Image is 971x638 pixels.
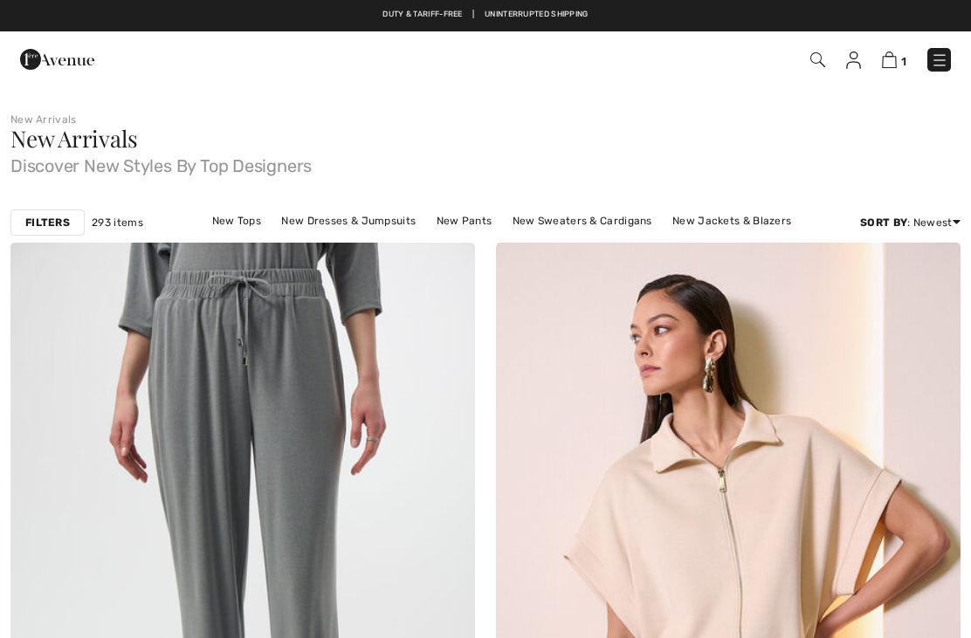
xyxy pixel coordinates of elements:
img: Search [810,52,825,67]
img: Shopping Bag [882,51,897,68]
strong: Filters [25,215,70,230]
a: New Jackets & Blazers [664,209,800,232]
a: New Sweaters & Cardigans [504,209,661,232]
a: New Dresses & Jumpsuits [272,209,424,232]
img: 1ère Avenue [20,42,94,77]
a: New Pants [428,209,501,232]
span: 1 [901,55,906,68]
span: New Arrivals [10,123,137,154]
div: : Newest [860,215,961,230]
span: Discover New Styles By Top Designers [10,150,961,175]
a: 1ère Avenue [20,50,94,66]
img: Menu [931,51,948,69]
a: New Arrivals [10,113,77,126]
span: 293 items [92,215,143,230]
a: New Outerwear [490,232,589,255]
a: New Skirts [415,232,487,255]
a: New Tops [203,209,270,232]
img: My Info [846,51,861,69]
strong: Sort By [860,216,907,229]
a: 1 [882,49,906,70]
